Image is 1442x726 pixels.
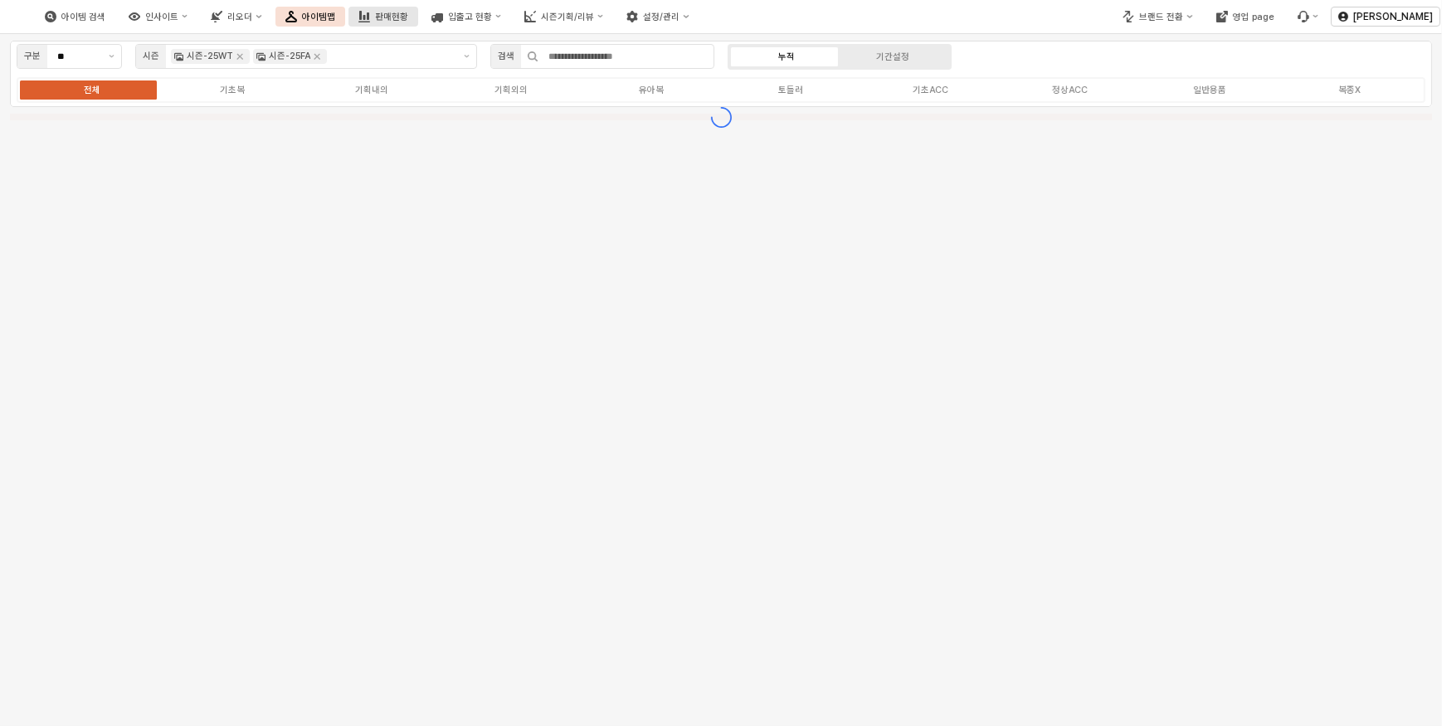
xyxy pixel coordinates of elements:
[441,83,581,97] label: 기획외의
[860,83,1000,97] label: 기초ACC
[22,83,162,97] label: 전체
[102,45,121,68] button: 제안 사항 표시
[1206,7,1284,27] button: 영업 page
[375,12,408,22] div: 판매현황
[913,85,948,95] div: 기초ACC
[220,85,245,95] div: 기초복
[61,12,105,22] div: 아이템 검색
[236,53,243,60] div: Remove 시즌-25WT
[201,7,271,27] button: 리오더
[275,7,345,27] button: 아이템맵
[145,12,178,22] div: 인사이트
[269,49,310,64] div: 시즌-25FA
[514,7,613,27] button: 시즌기획/리뷰
[1193,85,1226,95] div: 일반용품
[119,7,197,27] button: 인사이트
[840,50,946,64] label: 기간설정
[302,83,441,97] label: 기획내의
[778,85,803,95] div: 토들러
[1113,7,1202,27] button: 브랜드 전환
[355,85,388,95] div: 기획내의
[227,12,252,22] div: 리오더
[733,50,840,64] label: 누적
[457,45,476,68] button: 제안 사항 표시
[639,85,664,95] div: 유아복
[1280,83,1420,97] label: 복종X
[187,49,233,64] div: 시즌-25WT
[1001,83,1140,97] label: 정상ACC
[616,7,699,27] button: 설정/관리
[778,51,795,62] div: 누적
[35,7,115,27] button: 아이템 검색
[348,7,418,27] button: 판매현황
[421,7,511,27] button: 입출고 현황
[876,51,909,62] div: 기간설정
[162,83,301,97] label: 기초복
[302,12,335,22] div: 아이템맵
[582,83,721,97] label: 유아복
[1353,10,1433,23] p: [PERSON_NAME]
[1139,12,1183,22] div: 브랜드 전환
[1233,12,1274,22] div: 영업 page
[643,12,680,22] div: 설정/관리
[1052,85,1088,95] div: 정상ACC
[541,12,594,22] div: 시즌기획/리뷰
[1140,83,1279,97] label: 일반용품
[143,49,159,64] div: 시즌
[498,49,514,64] div: 검색
[448,12,492,22] div: 입출고 현황
[314,53,320,60] div: Remove 시즌-25FA
[1338,85,1361,95] div: 복종X
[494,85,528,95] div: 기획외의
[24,49,41,64] div: 구분
[721,83,860,97] label: 토들러
[84,85,100,95] div: 전체
[1331,7,1440,27] button: [PERSON_NAME]
[1288,7,1328,27] div: Menu item 6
